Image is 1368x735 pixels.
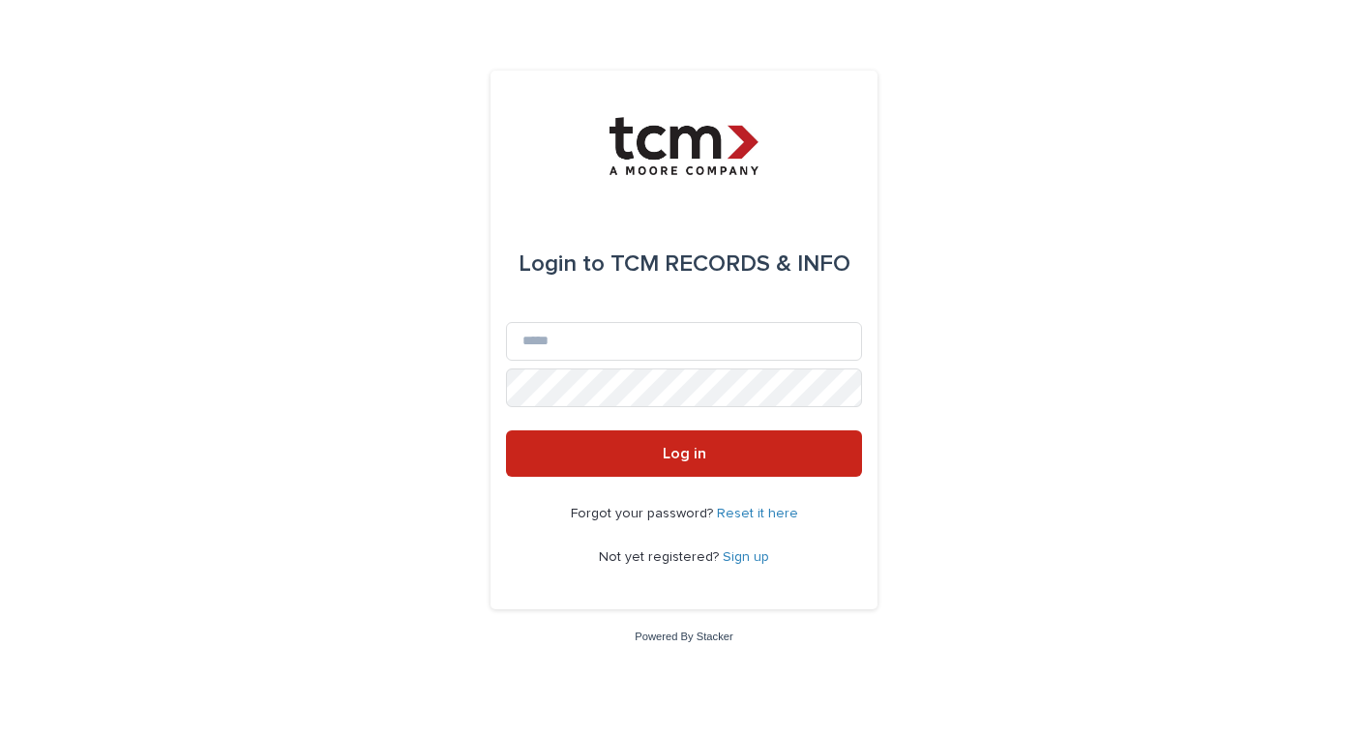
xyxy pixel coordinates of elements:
[519,252,605,276] span: Login to
[635,631,732,642] a: Powered By Stacker
[663,446,706,461] span: Log in
[717,507,798,520] a: Reset it here
[599,550,723,564] span: Not yet registered?
[519,237,850,291] div: TCM RECORDS & INFO
[506,430,862,477] button: Log in
[610,117,758,175] img: 4hMmSqQkux38exxPVZHQ
[723,550,769,564] a: Sign up
[571,507,717,520] span: Forgot your password?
